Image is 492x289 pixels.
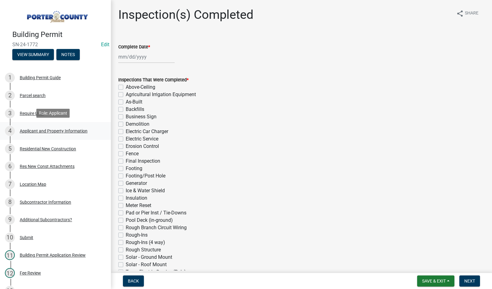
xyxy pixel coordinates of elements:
label: As-Built [126,98,142,106]
button: View Summary [12,49,54,60]
label: Business Sign [126,113,157,120]
div: Building Permit Guide [20,75,61,80]
label: Pad or Pier Inst / Tie-Downs [126,209,186,217]
label: Ice & Water Shield [126,187,165,194]
div: 1 [5,73,15,83]
div: Require User [20,111,44,116]
span: Share [465,10,478,17]
i: share [456,10,464,17]
div: Role: Applicant [36,109,70,118]
div: 2 [5,91,15,100]
label: Demolition [126,120,149,128]
label: Meter Reset [126,202,151,209]
label: Backfills [126,106,144,113]
div: 9 [5,215,15,225]
h4: Building Permit [12,30,106,39]
div: Fee Review [20,271,41,275]
button: Notes [56,49,80,60]
label: Fence [126,150,139,157]
label: Rough-Ins (4 way) [126,239,165,246]
span: SN-24-1772 [12,42,99,47]
div: 7 [5,179,15,189]
div: 6 [5,161,15,171]
div: Subcontractor Information [20,200,71,204]
button: Save & Exit [417,275,454,287]
label: Rough-Ins [126,231,148,239]
div: 11 [5,250,15,260]
label: Pool Deck (in-ground) [126,217,173,224]
label: Erosion Control [126,143,159,150]
label: Solar - Roof Mount [126,261,167,268]
img: Porter County, Indiana [12,6,101,24]
span: Save & Exit [422,279,446,283]
span: Next [464,279,475,283]
label: Electric Car Charger [126,128,168,135]
label: Rough Structure [126,246,161,254]
div: Parcel search [20,93,46,98]
div: 5 [5,144,15,154]
wm-modal-confirm: Notes [56,52,80,57]
label: Rough Branch Circuit Wiring [126,224,187,231]
label: Above-Ceiling [126,83,155,91]
label: Footing [126,165,142,172]
div: 12 [5,268,15,278]
div: 10 [5,233,15,242]
a: Edit [101,42,109,47]
wm-modal-confirm: Edit Application Number [101,42,109,47]
button: shareShare [451,7,483,19]
div: Building Permit Application Review [20,253,86,257]
span: Back [128,279,139,283]
input: mm/dd/yyyy [118,51,175,63]
div: 3 [5,108,15,118]
label: Agricultural Irrigation Equipment [126,91,196,98]
label: Solar - Ground Mount [126,254,172,261]
label: Temp Electric Service (Pole) [126,268,186,276]
label: Footing/Post Hole [126,172,165,180]
div: Residential New Construction [20,147,76,151]
div: Applicant and Property Information [20,129,87,133]
div: Res New Const Attachments [20,164,75,169]
div: Submit [20,235,33,240]
button: Next [459,275,480,287]
wm-modal-confirm: Summary [12,52,54,57]
div: Additional Subcontractors? [20,218,72,222]
div: Location Map [20,182,46,186]
label: Final Inspection [126,157,160,165]
label: Generator [126,180,147,187]
label: Inspections That Were Completed [118,78,189,82]
div: 4 [5,126,15,136]
label: Insulation [126,194,147,202]
button: Back [123,275,144,287]
h1: Inspection(s) Completed [118,7,254,22]
div: 8 [5,197,15,207]
label: Complete Date [118,45,150,49]
label: Electric Service [126,135,158,143]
